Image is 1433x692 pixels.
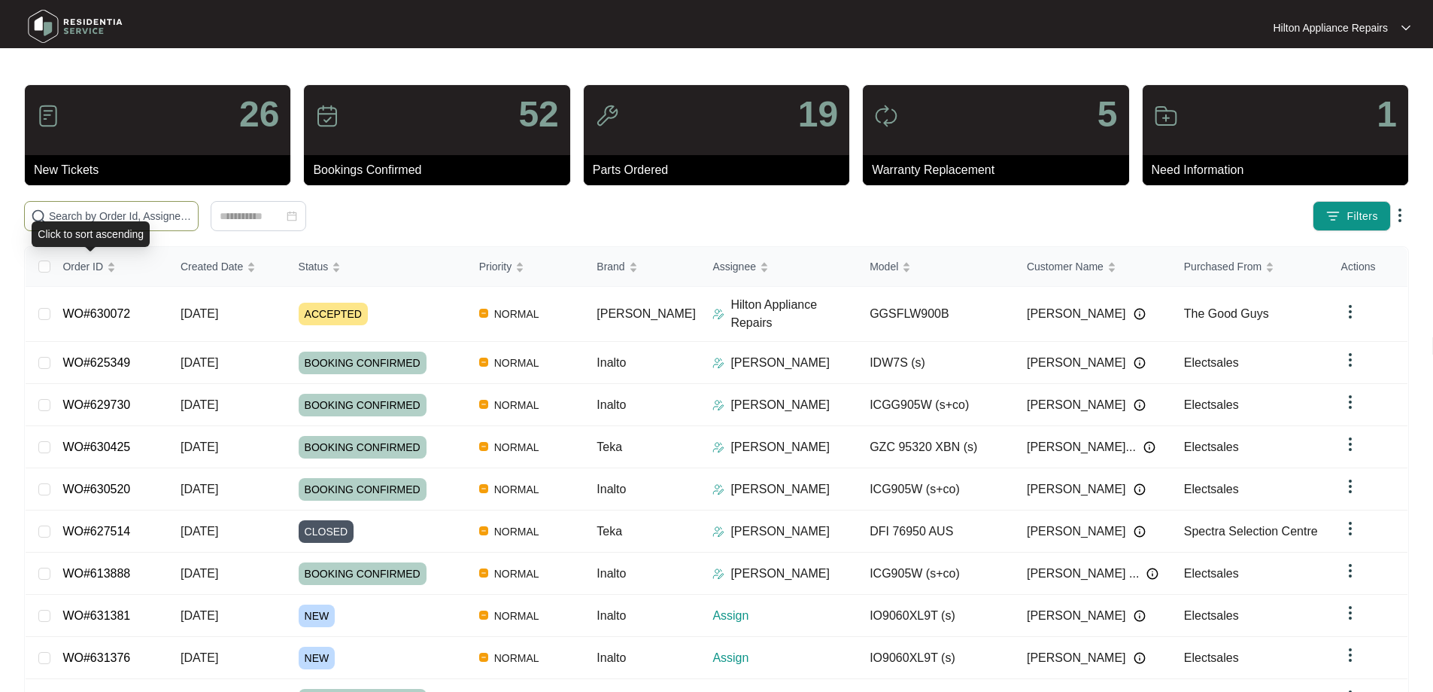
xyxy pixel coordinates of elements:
[1346,209,1378,224] span: Filters
[1341,393,1359,411] img: dropdown arrow
[1027,523,1126,541] span: [PERSON_NAME]
[299,258,329,275] span: Status
[712,357,724,369] img: Assigner Icon
[299,478,427,501] span: BOOKING CONFIRMED
[712,308,724,320] img: Assigner Icon
[23,4,128,49] img: residentia service logo
[479,569,488,578] img: Vercel Logo
[730,480,830,498] p: [PERSON_NAME]
[858,637,1015,679] td: IO9060XL9T (s)
[1184,441,1239,453] span: Electsales
[181,258,243,275] span: Created Date
[181,567,218,580] span: [DATE]
[467,247,585,287] th: Priority
[299,303,368,325] span: ACCEPTED
[1184,483,1239,495] span: Electsales
[1027,649,1126,667] span: [PERSON_NAME]
[730,565,830,583] p: [PERSON_NAME]
[1184,651,1239,664] span: Electsales
[712,649,858,667] p: Assign
[584,247,700,287] th: Brand
[488,305,545,323] span: NORMAL
[712,526,724,538] img: Assigner Icon
[1341,351,1359,369] img: dropdown arrow
[62,483,130,495] a: WO#630520
[1134,399,1146,411] img: Info icon
[36,104,60,128] img: icon
[1134,308,1146,320] img: Info icon
[597,356,626,369] span: Inalto
[730,396,830,414] p: [PERSON_NAME]
[1027,396,1126,414] span: [PERSON_NAME]
[488,480,545,498] span: NORMAL
[181,483,218,495] span: [DATE]
[730,523,830,541] p: [PERSON_NAME]
[479,258,512,275] span: Priority
[181,398,218,411] span: [DATE]
[479,653,488,662] img: Vercel Logo
[488,438,545,456] span: NORMAL
[488,649,545,667] span: NORMAL
[1184,567,1239,580] span: Electsales
[299,436,427,459] span: BOOKING CONFIRMED
[597,307,696,320] span: [PERSON_NAME]
[299,394,427,416] span: BOOKING CONFIRMED
[1341,646,1359,664] img: dropdown arrow
[62,307,130,320] a: WO#630072
[595,104,619,128] img: icon
[1134,357,1146,369] img: Info icon
[712,607,858,625] p: Assign
[1154,104,1178,128] img: icon
[1184,356,1239,369] span: Electsales
[1027,354,1126,372] span: [PERSON_NAME]
[1391,206,1409,224] img: dropdown arrow
[479,442,488,451] img: Vercel Logo
[479,400,488,409] img: Vercel Logo
[181,651,218,664] span: [DATE]
[62,651,130,664] a: WO#631376
[730,354,830,372] p: [PERSON_NAME]
[858,384,1015,426] td: ICGG905W (s+co)
[858,287,1015,342] td: GGSFLW900B
[479,484,488,493] img: Vercel Logo
[597,483,626,495] span: Inalto
[1341,562,1359,580] img: dropdown arrow
[479,611,488,620] img: Vercel Logo
[181,441,218,453] span: [DATE]
[518,96,558,133] p: 52
[1341,520,1359,538] img: dropdown arrow
[287,247,467,287] th: Status
[1184,398,1239,411] span: Electsales
[1098,96,1118,133] p: 5
[870,258,898,275] span: Model
[1377,96,1397,133] p: 1
[1134,483,1146,495] img: Info icon
[299,562,427,585] span: BOOKING CONFIRMED
[597,567,626,580] span: Inalto
[239,96,279,133] p: 26
[858,468,1015,511] td: ICG905W (s+co)
[1152,161,1408,179] p: Need Information
[858,342,1015,384] td: IDW7S (s)
[488,523,545,541] span: NORMAL
[858,511,1015,553] td: DFI 76950 AUS
[49,208,192,224] input: Search by Order Id, Assignee Name, Customer Name, Brand and Model
[1184,609,1239,622] span: Electsales
[1027,565,1139,583] span: [PERSON_NAME] ...
[858,553,1015,595] td: ICG905W (s+co)
[168,247,287,287] th: Created Date
[1401,24,1410,32] img: dropdown arrow
[299,520,354,543] span: CLOSED
[798,96,838,133] p: 19
[597,651,626,664] span: Inalto
[479,526,488,535] img: Vercel Logo
[597,258,624,275] span: Brand
[299,605,335,627] span: NEW
[488,607,545,625] span: NORMAL
[712,568,724,580] img: Assigner Icon
[597,398,626,411] span: Inalto
[1341,303,1359,321] img: dropdown arrow
[315,104,339,128] img: icon
[1341,477,1359,495] img: dropdown arrow
[299,647,335,669] span: NEW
